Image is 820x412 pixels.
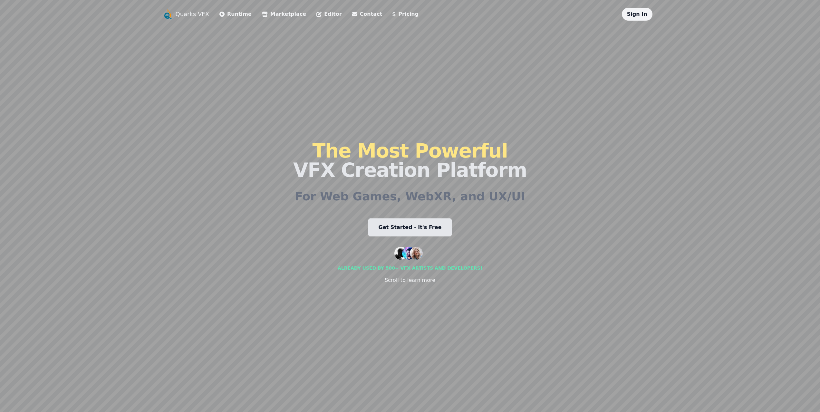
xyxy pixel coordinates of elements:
[176,10,209,19] a: Quarks VFX
[338,265,482,271] div: Already used by 500+ vfx artists and developers!
[402,247,415,260] img: customer 2
[368,218,452,236] a: Get Started - It's Free
[352,10,382,18] a: Contact
[293,141,527,180] h1: VFX Creation Platform
[627,11,647,17] a: Sign In
[410,247,423,260] img: customer 3
[295,190,525,203] h2: For Web Games, WebXR, and UX/UI
[394,247,407,260] img: customer 1
[312,139,507,162] span: The Most Powerful
[219,10,252,18] a: Runtime
[316,10,342,18] a: Editor
[385,276,435,284] div: Scroll to learn more
[262,10,306,18] a: Marketplace
[392,10,419,18] a: Pricing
